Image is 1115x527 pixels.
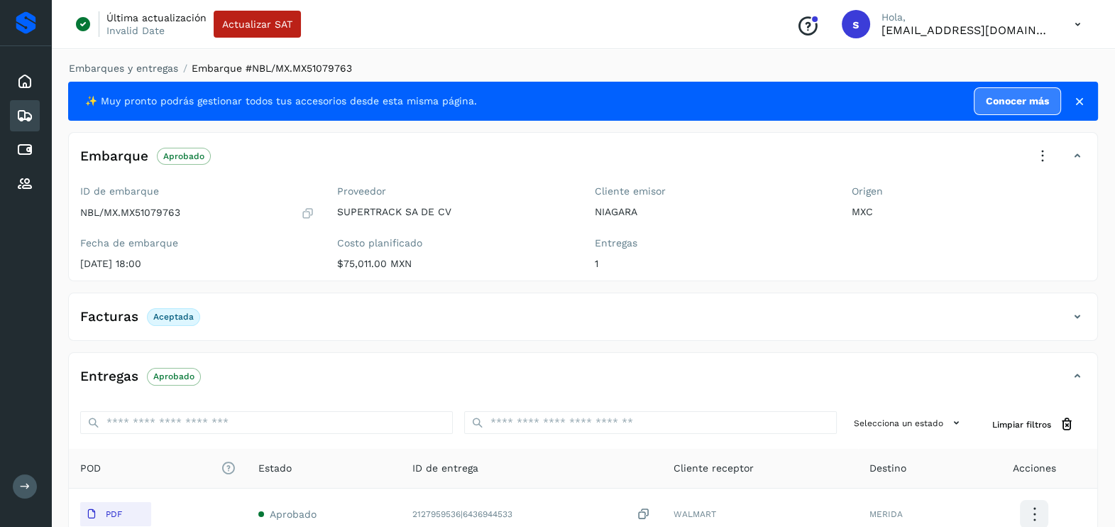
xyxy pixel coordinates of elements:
[852,206,1086,218] p: MXC
[595,258,829,270] p: 1
[10,134,40,165] div: Cuentas por pagar
[80,148,148,165] h4: Embarque
[85,94,477,109] span: ✨ Muy pronto podrás gestionar todos tus accesorios desde esta misma página.
[10,66,40,97] div: Inicio
[222,19,292,29] span: Actualizar SAT
[10,168,40,200] div: Proveedores
[80,369,138,385] h4: Entregas
[106,509,122,519] p: PDF
[80,502,151,526] button: PDF
[80,309,138,325] h4: Facturas
[992,418,1051,431] span: Limpiar filtros
[10,100,40,131] div: Embarques
[337,206,571,218] p: SUPERTRACK SA DE CV
[337,237,571,249] label: Costo planificado
[80,237,314,249] label: Fecha de embarque
[80,258,314,270] p: [DATE] 18:00
[69,144,1097,180] div: EmbarqueAprobado
[869,461,906,476] span: Destino
[981,411,1086,438] button: Limpiar filtros
[974,87,1061,115] a: Conocer más
[674,461,754,476] span: Cliente receptor
[68,61,1098,76] nav: breadcrumb
[80,185,314,197] label: ID de embarque
[595,237,829,249] label: Entregas
[69,305,1097,340] div: FacturasAceptada
[881,23,1052,37] p: smedina@niagarawater.com
[106,11,207,24] p: Última actualización
[192,63,352,74] span: Embarque #NBL/MX.MX51079763
[848,411,970,435] button: Selecciona un estado
[258,461,292,476] span: Estado
[80,461,236,476] span: POD
[1013,461,1056,476] span: Acciones
[412,461,478,476] span: ID de entrega
[270,509,317,520] span: Aprobado
[69,63,178,74] a: Embarques y entregas
[881,11,1052,23] p: Hola,
[153,312,194,322] p: Aceptada
[337,258,571,270] p: $75,011.00 MXN
[80,207,180,219] p: NBL/MX.MX51079763
[412,507,650,522] div: 2127959536|6436944533
[595,206,829,218] p: NIAGARA
[337,185,571,197] label: Proveedor
[163,151,204,161] p: Aprobado
[153,371,194,381] p: Aprobado
[595,185,829,197] label: Cliente emisor
[214,11,301,38] button: Actualizar SAT
[106,24,165,37] p: Invalid Date
[69,364,1097,400] div: EntregasAprobado
[852,185,1086,197] label: Origen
